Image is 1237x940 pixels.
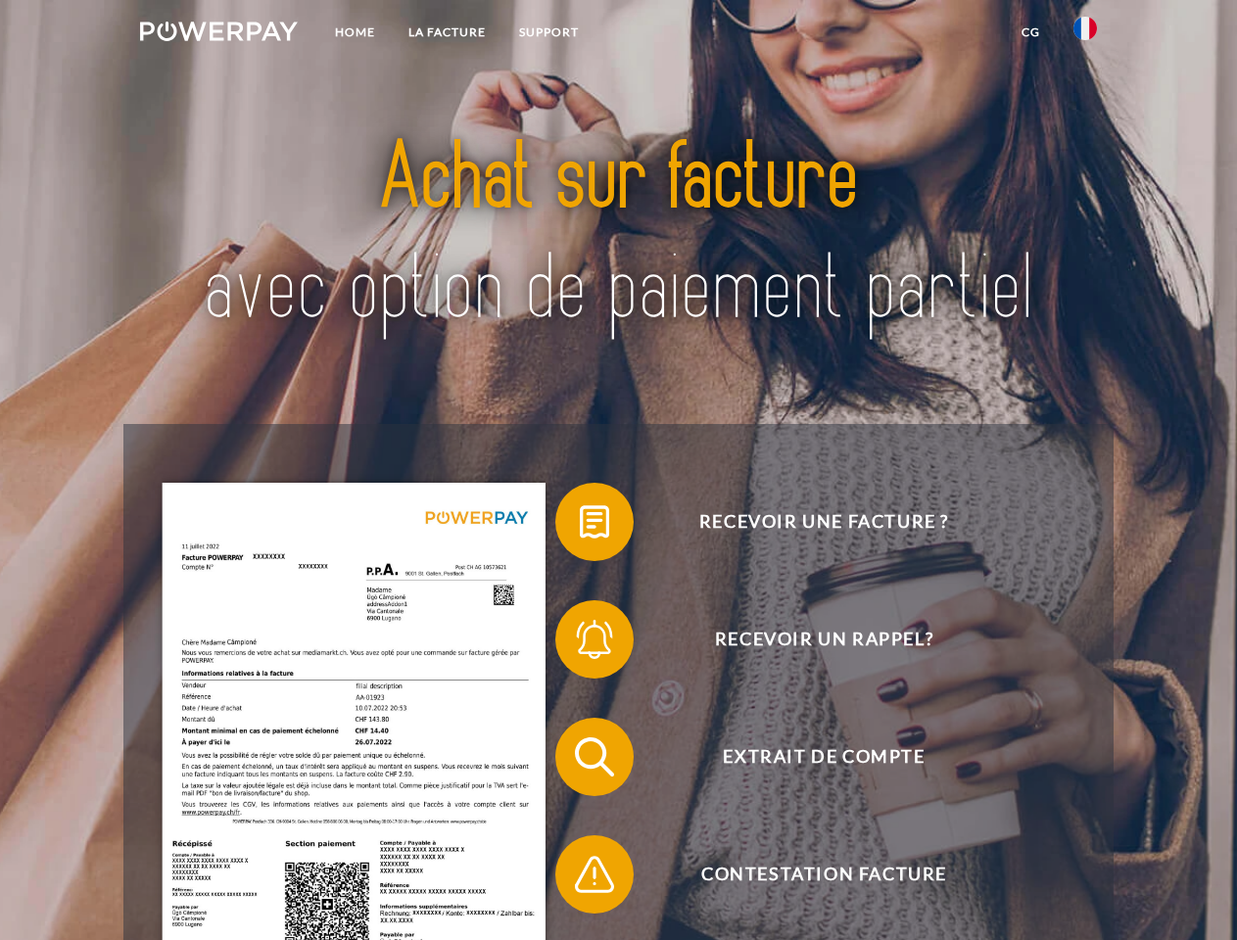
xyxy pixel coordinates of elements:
[570,615,619,664] img: qb_bell.svg
[584,483,1064,561] span: Recevoir une facture ?
[392,15,502,50] a: LA FACTURE
[584,718,1064,796] span: Extrait de compte
[584,600,1064,679] span: Recevoir un rappel?
[140,22,298,41] img: logo-powerpay-white.svg
[555,483,1065,561] button: Recevoir une facture ?
[570,732,619,781] img: qb_search.svg
[555,718,1065,796] button: Extrait de compte
[1005,15,1057,50] a: CG
[584,835,1064,914] span: Contestation Facture
[570,850,619,899] img: qb_warning.svg
[318,15,392,50] a: Home
[502,15,595,50] a: Support
[187,94,1050,375] img: title-powerpay_fr.svg
[555,600,1065,679] button: Recevoir un rappel?
[1073,17,1097,40] img: fr
[570,497,619,546] img: qb_bill.svg
[555,835,1065,914] button: Contestation Facture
